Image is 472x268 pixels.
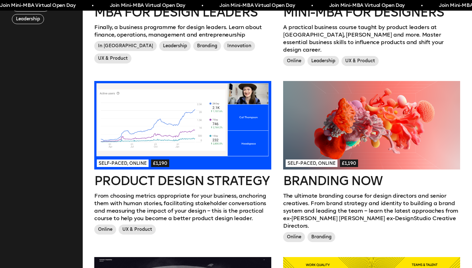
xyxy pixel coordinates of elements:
[340,159,358,167] span: £1,190
[159,41,191,51] span: Leadership
[94,192,271,222] p: From choosing metrics appropriate for your business, anchoring them with human stories, facilitat...
[307,56,339,66] span: Leadership
[94,41,157,51] span: In [GEOGRAPHIC_DATA]
[119,225,156,235] span: UX & Product
[94,225,116,235] span: Online
[311,2,312,9] span: •
[193,41,221,51] span: Branding
[283,6,460,18] h2: Mini-MBA for Designers
[94,23,271,38] p: Finally, a business programme for design leaders. Learn about finance, operations, management and...
[94,174,271,187] h2: Product Design Strategy
[201,2,203,9] span: •
[283,56,305,66] span: Online
[283,232,305,242] span: Online
[12,14,44,24] button: Leadership
[286,159,337,167] span: Self-paced, Online
[283,23,460,53] p: A practical business course taught by product leaders at [GEOGRAPHIC_DATA], [PERSON_NAME] and mor...
[307,232,335,242] span: Branding
[224,41,255,51] span: Innovation
[421,2,422,9] span: •
[94,81,271,237] a: Self-paced, Online£1,190Product Design StrategyFrom choosing metrics appropriate for your busines...
[283,174,460,187] h2: Branding Now
[94,6,271,18] h2: MBA for Design Leaders
[94,53,131,63] span: UX & Product
[283,192,460,230] p: The ultimate branding course for design directors and senior creatives. From brand strategy and i...
[91,2,93,9] span: •
[151,159,169,167] span: £1,190
[97,159,149,167] span: Self-paced, Online
[283,81,460,245] a: Self-paced, Online£1,190Branding NowThe ultimate branding course for design directors and senior ...
[342,56,379,66] span: UX & Product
